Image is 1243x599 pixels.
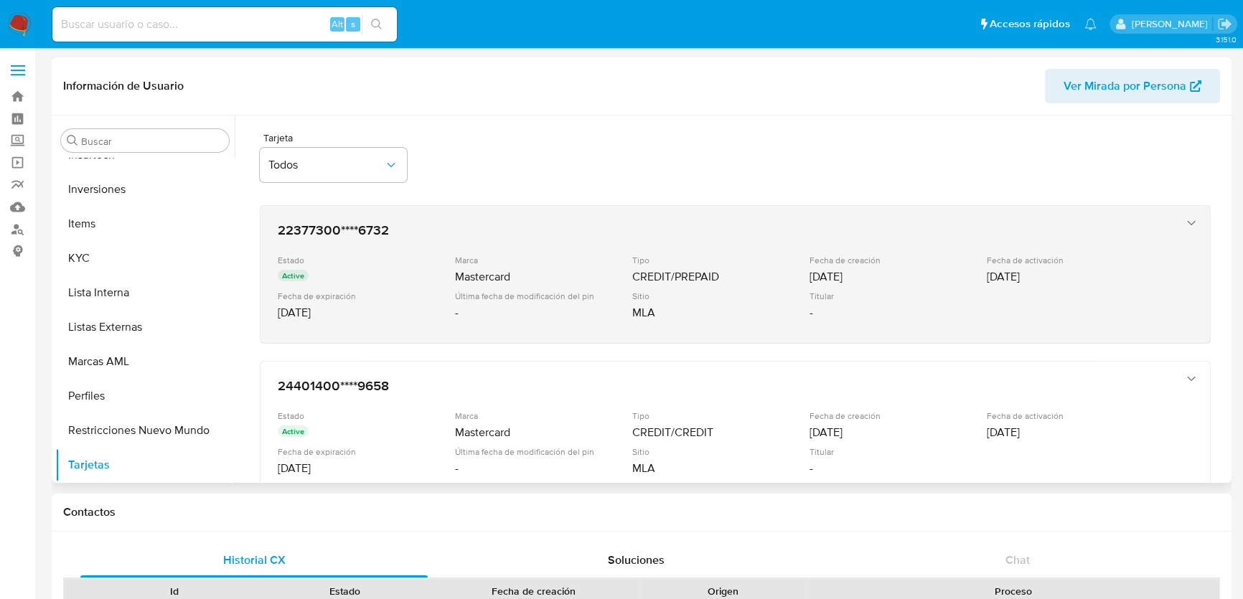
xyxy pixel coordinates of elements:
[440,584,628,598] div: Fecha de creación
[55,310,235,344] button: Listas Externas
[607,552,664,568] span: Soluciones
[1045,69,1220,103] button: Ver Mirada por Persona
[55,448,235,482] button: Tarjetas
[63,79,184,93] h1: Información de Usuario
[52,15,397,34] input: Buscar usuario o caso...
[55,275,235,310] button: Lista Interna
[67,135,78,146] button: Buscar
[55,172,235,207] button: Inversiones
[63,505,1220,519] h1: Contactos
[269,584,419,598] div: Estado
[1064,69,1186,103] span: Ver Mirada por Persona
[647,584,797,598] div: Origen
[55,207,235,241] button: Items
[55,344,235,379] button: Marcas AML
[990,16,1070,32] span: Accesos rápidos
[1217,16,1232,32] a: Salir
[818,584,1209,598] div: Proceso
[81,135,223,148] input: Buscar
[55,241,235,275] button: KYC
[1005,552,1030,568] span: Chat
[332,17,343,31] span: Alt
[1084,18,1097,30] a: Notificaciones
[351,17,355,31] span: s
[1131,17,1212,31] p: alejandra.barbieri@mercadolibre.com
[55,379,235,413] button: Perfiles
[222,552,285,568] span: Historial CX
[55,413,235,448] button: Restricciones Nuevo Mundo
[362,14,391,34] button: search-icon
[99,584,249,598] div: Id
